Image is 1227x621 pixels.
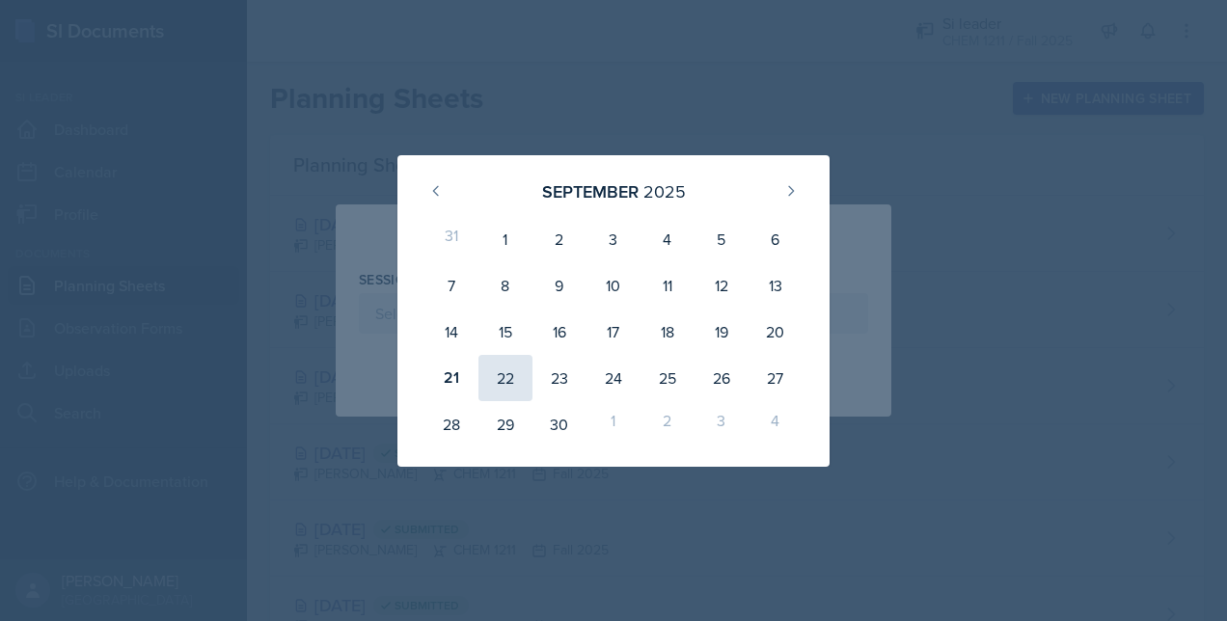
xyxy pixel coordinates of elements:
[749,216,803,262] div: 6
[586,401,641,447] div: 1
[478,216,532,262] div: 1
[641,216,695,262] div: 4
[643,178,686,204] div: 2025
[586,216,641,262] div: 3
[532,309,586,355] div: 16
[749,355,803,401] div: 27
[641,309,695,355] div: 18
[749,262,803,309] div: 13
[749,309,803,355] div: 20
[532,216,586,262] div: 2
[424,262,478,309] div: 7
[478,355,532,401] div: 22
[695,401,749,447] div: 3
[532,355,586,401] div: 23
[478,262,532,309] div: 8
[586,309,641,355] div: 17
[542,178,639,204] div: September
[695,309,749,355] div: 19
[641,401,695,447] div: 2
[641,262,695,309] div: 11
[586,355,641,401] div: 24
[424,309,478,355] div: 14
[641,355,695,401] div: 25
[749,401,803,447] div: 4
[586,262,641,309] div: 10
[695,355,749,401] div: 26
[695,216,749,262] div: 5
[532,262,586,309] div: 9
[424,355,478,401] div: 21
[424,401,478,447] div: 28
[532,401,586,447] div: 30
[478,401,532,447] div: 29
[478,309,532,355] div: 15
[695,262,749,309] div: 12
[424,216,478,262] div: 31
